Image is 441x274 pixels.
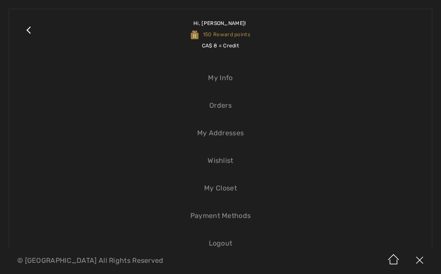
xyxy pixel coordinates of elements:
[18,234,423,253] a: Logout
[407,247,432,274] img: X
[191,31,250,37] span: 150 Reward points
[18,179,423,198] a: My Closet
[18,68,423,87] a: My Info
[202,43,239,49] span: CA$ 8 = Credit
[18,124,423,143] a: My Addresses
[18,151,423,170] a: Wishlist
[381,247,407,274] img: Home
[18,96,423,115] a: Orders
[17,258,259,264] p: © [GEOGRAPHIC_DATA] All Rights Reserved
[193,20,246,26] span: Hi, [PERSON_NAME]!
[18,206,423,225] a: Payment Methods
